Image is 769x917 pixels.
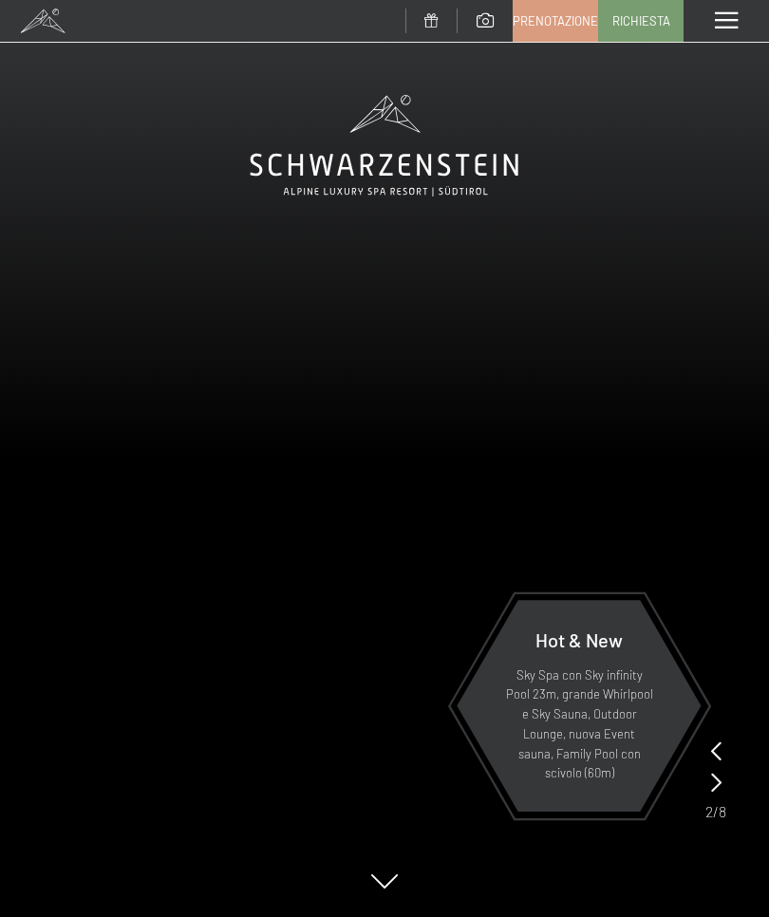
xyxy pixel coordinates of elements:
span: Hot & New [535,628,623,651]
p: Sky Spa con Sky infinity Pool 23m, grande Whirlpool e Sky Sauna, Outdoor Lounge, nuova Event saun... [503,665,655,784]
a: Richiesta [599,1,683,41]
span: Richiesta [612,12,670,29]
span: 8 [719,801,726,822]
span: 2 [705,801,713,822]
span: / [713,801,719,822]
a: Prenotazione [514,1,597,41]
span: Prenotazione [513,12,598,29]
a: Hot & New Sky Spa con Sky infinity Pool 23m, grande Whirlpool e Sky Sauna, Outdoor Lounge, nuova ... [456,599,703,813]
